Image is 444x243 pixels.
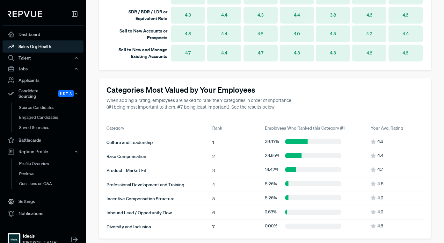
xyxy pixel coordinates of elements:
[258,31,263,37] span: 4.6
[294,12,300,18] span: 4.4
[377,181,383,187] span: 4.5
[106,168,146,173] span: Product - Market Fit
[221,31,227,37] span: 4.4
[265,181,277,187] span: 5.26 %
[294,31,300,37] span: 4.0
[11,103,92,113] a: Source Candidates
[221,50,227,56] span: 4.4
[8,11,42,17] img: RepVue
[106,224,151,230] span: Diversity and Inclusion
[58,90,74,97] span: Beta
[212,168,215,173] span: 3
[11,159,92,169] a: Profile Overview
[11,123,92,133] a: Saved Searches
[106,125,124,131] span: Category
[212,182,215,188] span: 4
[185,31,191,37] span: 4.8
[403,31,409,37] span: 4.4
[377,138,383,145] span: 4.6
[265,166,279,173] span: 18.42 %
[11,112,92,123] a: Engaged Candidates
[367,50,372,56] span: 4.6
[11,179,92,189] a: Questions on Q&A
[265,125,345,131] span: Employees Who Ranked this Category #1
[258,12,264,18] span: 4.3
[265,209,277,215] span: 2.63 %
[23,233,57,239] strong: Ideals
[377,223,383,229] span: 4.6
[106,210,172,216] span: Inbound Lead / Opportunity Flow
[265,223,277,229] span: 0.00 %
[106,85,424,95] h4: Categories Most Valued by Your Employees
[330,12,336,18] span: 3.8
[3,86,84,101] div: Candidate Sourcing
[3,63,84,74] button: Jobs
[212,154,215,159] span: 2
[120,28,167,40] span: Sell to New Accounts or Prospects
[128,9,167,21] span: SDR / BDR / LDR or Equivalent Role
[106,196,175,202] span: Incentive Compensation Structure
[3,86,84,101] button: Candidate Sourcing Beta
[377,195,383,201] span: 4.2
[119,46,167,59] span: Sell to New and Manage Existing Accounts
[106,182,184,188] span: Professional Development and Training
[3,208,84,220] a: Notifications
[377,209,383,215] span: 4.2
[3,53,84,63] button: Talent
[3,146,84,157] button: RepVue Profile
[106,154,146,159] span: Base Compensation
[294,50,300,56] span: 4.3
[330,31,336,37] span: 4.5
[3,196,84,208] a: Settings
[403,12,408,18] span: 4.6
[403,50,408,56] span: 4.6
[3,28,84,40] a: Dashboard
[212,210,215,216] span: 6
[265,152,280,159] span: 28.95 %
[371,125,403,131] span: Your Avg. Rating
[3,134,84,146] a: Battlecards
[3,74,84,86] a: Applicants
[212,125,222,131] span: Rank
[377,166,383,173] span: 4.7
[185,12,191,18] span: 4.3
[212,139,214,145] span: 1
[11,169,92,179] a: Reviews
[258,50,263,56] span: 4.7
[185,50,191,56] span: 4.7
[106,139,153,145] span: Culture and Leadership
[367,12,372,18] span: 4.6
[212,196,215,202] span: 5
[106,97,297,111] p: When adding a rating, employees are asked to rank the 7 categories in order of importance (#1 bei...
[330,50,336,56] span: 4.3
[265,195,277,201] span: 5.26 %
[3,40,84,53] a: Sales Org Health
[377,152,383,159] span: 4.4
[212,224,215,230] span: 7
[265,138,279,145] span: 39.47 %
[366,31,372,37] span: 4.2
[221,12,227,18] span: 4.4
